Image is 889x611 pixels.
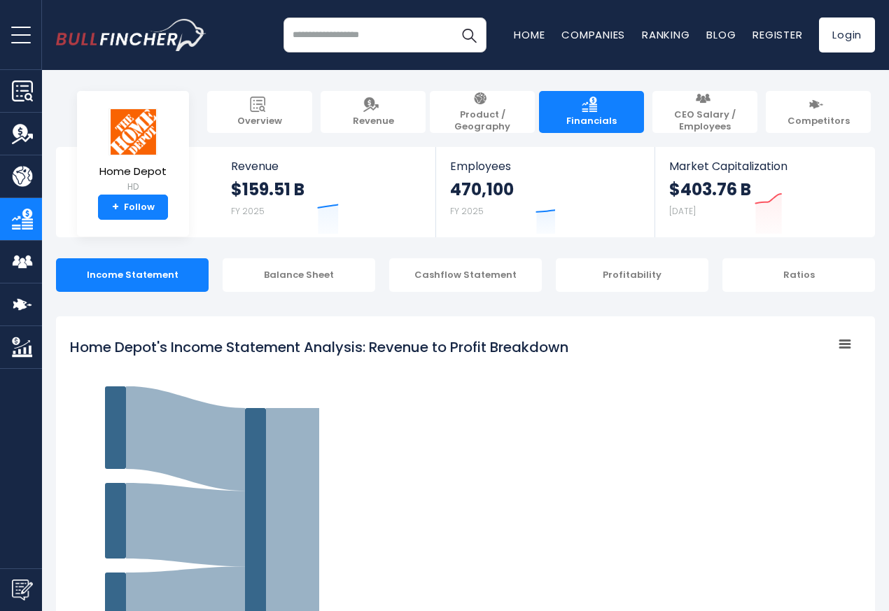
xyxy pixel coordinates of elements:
a: Home [514,27,545,42]
small: [DATE] [669,205,696,217]
a: Companies [561,27,625,42]
img: bullfincher logo [56,19,206,51]
a: Register [752,27,802,42]
a: Blog [706,27,736,42]
span: Market Capitalization [669,160,860,173]
div: Ratios [722,258,875,292]
a: Overview [207,91,312,133]
a: Login [819,17,875,52]
span: Overview [237,115,282,127]
a: Revenue [321,91,426,133]
a: CEO Salary / Employees [652,91,757,133]
a: Financials [539,91,644,133]
a: Go to homepage [56,19,206,51]
span: Revenue [231,160,422,173]
div: Balance Sheet [223,258,375,292]
span: Employees [450,160,640,173]
a: Home Depot HD [99,108,167,195]
a: Competitors [766,91,871,133]
div: Profitability [556,258,708,292]
div: Cashflow Statement [389,258,542,292]
span: Competitors [787,115,850,127]
a: Employees 470,100 FY 2025 [436,147,654,237]
span: CEO Salary / Employees [659,109,750,133]
small: FY 2025 [450,205,484,217]
span: Financials [566,115,617,127]
a: +Follow [98,195,168,220]
a: Market Capitalization $403.76 B [DATE] [655,147,874,237]
a: Ranking [642,27,689,42]
span: Product / Geography [437,109,528,133]
small: HD [99,181,167,193]
tspan: Home Depot's Income Statement Analysis: Revenue to Profit Breakdown [70,337,568,357]
a: Revenue $159.51 B FY 2025 [217,147,436,237]
strong: + [112,201,119,213]
button: Search [451,17,486,52]
span: Revenue [353,115,394,127]
a: Product / Geography [430,91,535,133]
strong: $403.76 B [669,178,751,200]
strong: $159.51 B [231,178,304,200]
strong: 470,100 [450,178,514,200]
div: Income Statement [56,258,209,292]
span: Home Depot [99,166,167,178]
small: FY 2025 [231,205,265,217]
